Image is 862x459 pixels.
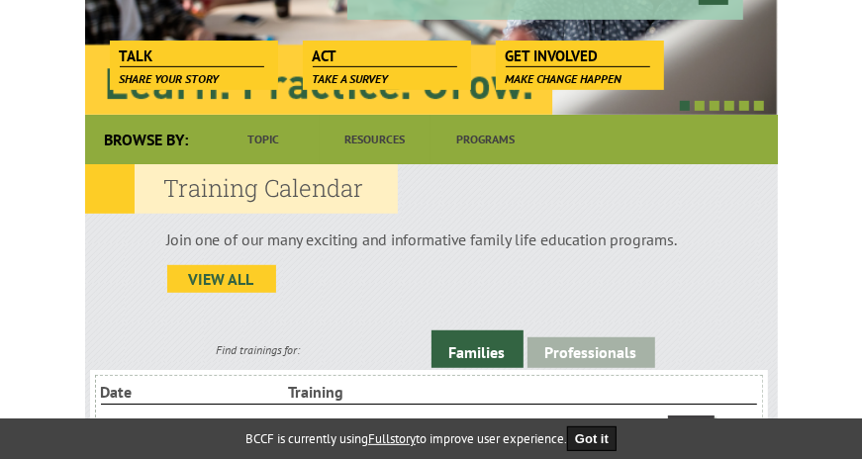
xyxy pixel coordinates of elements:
[313,46,458,67] span: Act
[209,115,320,164] a: Topic
[101,380,285,404] li: Date
[320,115,431,164] a: Resources
[288,380,472,404] li: Training
[284,414,665,438] li: Parenting Skills: 0-5, 2
[120,46,265,67] span: Talk
[496,41,661,68] a: Get Involved Make change happen
[85,342,431,357] div: Find trainings for:
[567,426,617,451] button: Got it
[506,46,651,67] span: Get Involved
[431,330,524,368] a: Families
[101,414,280,438] li: [DATE]
[120,71,220,86] span: Share your story
[313,71,389,86] span: Take a survey
[110,41,275,68] a: Talk Share your story
[506,71,623,86] span: Make change happen
[431,115,541,164] a: Programs
[668,415,715,437] a: More
[368,430,416,447] a: Fullstory
[527,337,655,368] a: Professionals
[167,229,696,249] p: Join one of our many exciting and informative family life education programs.
[303,41,468,68] a: Act Take a survey
[85,115,209,164] div: Browse By:
[167,265,276,293] a: view all
[85,164,398,214] h2: Training Calendar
